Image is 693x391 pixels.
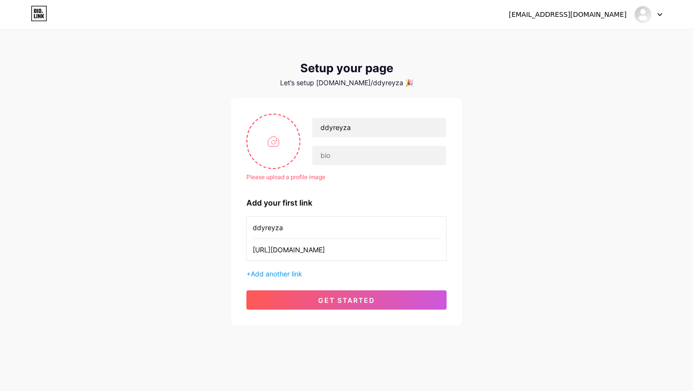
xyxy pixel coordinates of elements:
input: URL (https://instagram.com/yourname) [253,239,440,261]
span: get started [318,296,375,304]
button: get started [246,290,447,310]
div: + [246,269,447,279]
div: Setup your page [231,62,462,75]
div: Add your first link [246,197,447,209]
img: ddy reyzaldi [634,5,652,24]
div: Please upload a profile image [246,173,447,182]
input: Your name [312,118,446,137]
div: [EMAIL_ADDRESS][DOMAIN_NAME] [509,10,627,20]
input: Link name (My Instagram) [253,217,440,238]
input: bio [312,146,446,165]
span: Add another link [251,270,302,278]
div: Let’s setup [DOMAIN_NAME]/ddyreyza 🎉 [231,79,462,87]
